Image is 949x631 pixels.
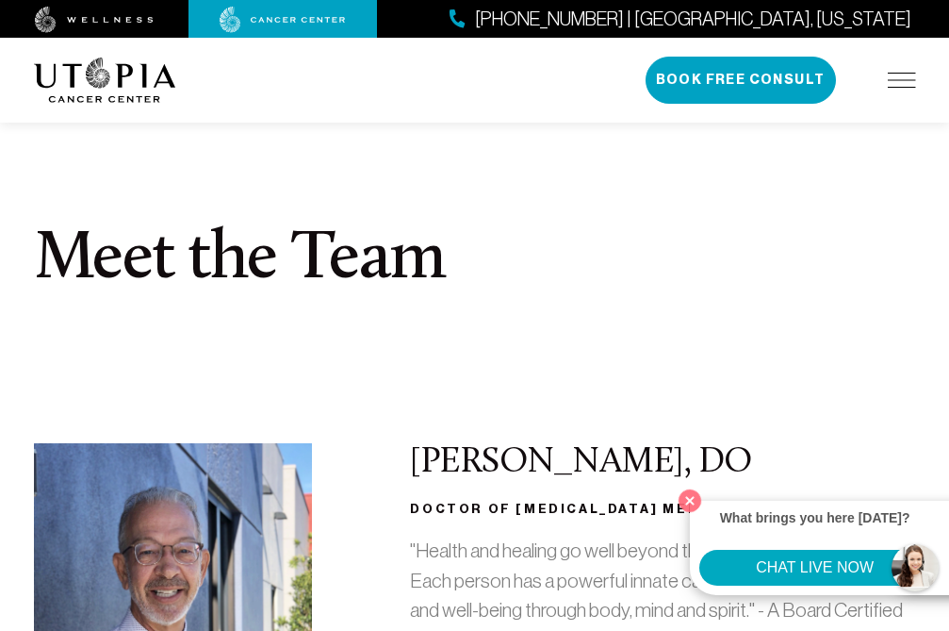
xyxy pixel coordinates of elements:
[674,485,706,517] button: Close
[646,57,836,104] button: Book Free Consult
[475,6,911,33] span: [PHONE_NUMBER] | [GEOGRAPHIC_DATA], [US_STATE]
[220,7,346,33] img: cancer center
[450,6,911,33] a: [PHONE_NUMBER] | [GEOGRAPHIC_DATA], [US_STATE]
[35,7,154,33] img: wellness
[34,226,916,294] h1: Meet the Team
[410,498,915,521] h3: Doctor of [MEDICAL_DATA] Medicine
[720,510,910,525] strong: What brings you here [DATE]?
[34,58,176,103] img: logo
[888,73,916,88] img: icon-hamburger
[699,550,930,586] button: CHAT LIVE NOW
[410,443,915,483] h2: [PERSON_NAME], DO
